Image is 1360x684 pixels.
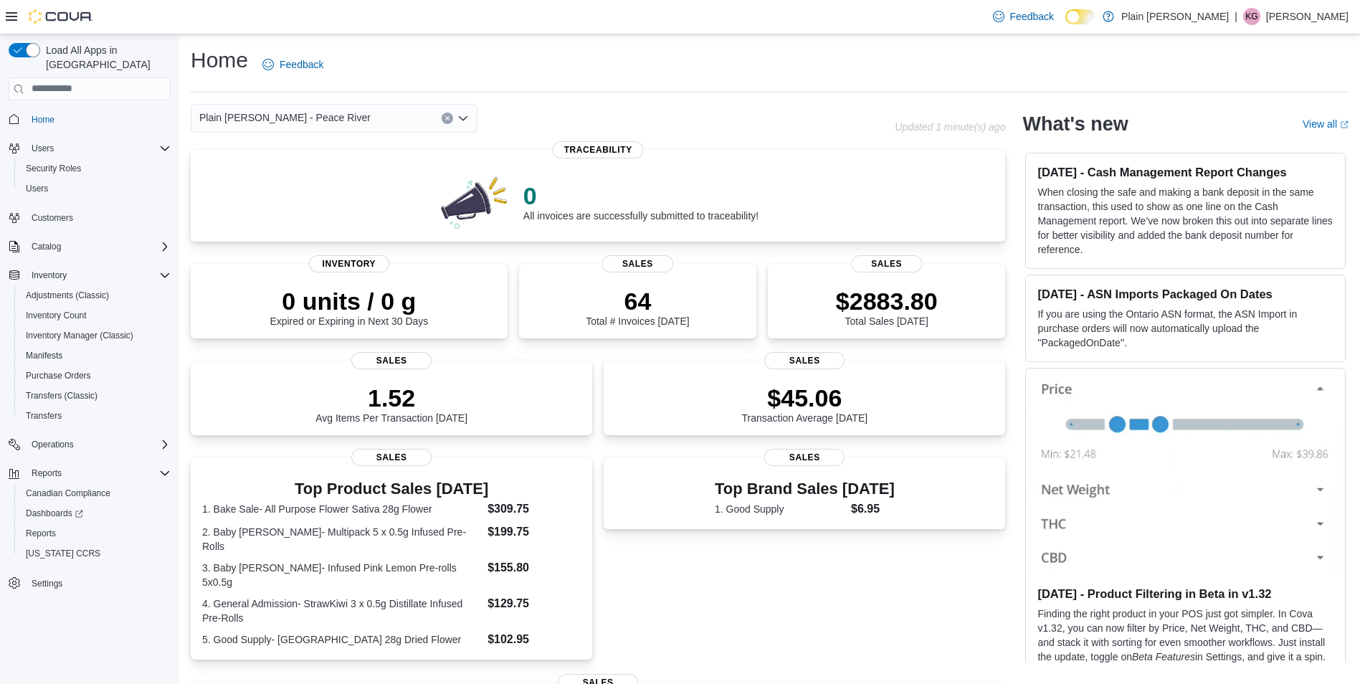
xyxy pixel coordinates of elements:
button: Users [3,138,176,158]
dt: 1. Bake Sale- All Purpose Flower Sativa 28g Flower [202,502,482,516]
p: 0 [523,181,759,210]
button: Transfers [14,406,176,426]
span: Inventory Count [20,307,171,324]
span: Transfers (Classic) [26,390,98,402]
button: Inventory Count [14,305,176,326]
span: Canadian Compliance [20,485,171,502]
span: Canadian Compliance [26,488,110,499]
button: Transfers (Classic) [14,386,176,406]
a: Users [20,180,54,197]
span: Users [20,180,171,197]
button: Users [26,140,60,157]
a: [US_STATE] CCRS [20,545,106,562]
dd: $129.75 [488,595,581,612]
span: Transfers (Classic) [20,387,171,404]
p: 1.52 [315,384,467,412]
span: Users [26,183,48,194]
span: Transfers [20,407,171,424]
a: Settings [26,575,68,592]
button: Home [3,109,176,130]
span: Manifests [20,347,171,364]
div: Total Sales [DATE] [836,287,938,327]
div: Expired or Expiring in Next 30 Days [270,287,428,327]
span: Inventory [26,267,171,284]
span: Sales [351,352,432,369]
span: Customers [32,212,73,224]
button: Reports [26,465,67,482]
button: Catalog [26,238,67,255]
a: View allExternal link [1303,118,1349,130]
p: 0 units / 0 g [270,287,428,315]
h3: [DATE] - ASN Imports Packaged On Dates [1037,287,1333,301]
span: Catalog [26,238,171,255]
span: Plain [PERSON_NAME] - Peace River [199,109,371,126]
dt: 2. Baby [PERSON_NAME]- Multipack 5 x 0.5g Infused Pre-Rolls [202,525,482,554]
a: Dashboards [14,503,176,523]
a: Transfers [20,407,67,424]
h3: [DATE] - Product Filtering in Beta in v1.32 [1037,586,1333,601]
p: [PERSON_NAME] [1266,8,1349,25]
span: Inventory Count [26,310,87,321]
span: Load All Apps in [GEOGRAPHIC_DATA] [40,43,171,72]
span: Home [32,114,54,125]
div: Total # Invoices [DATE] [586,287,689,327]
span: Feedback [280,57,323,72]
span: Sales [602,255,673,272]
a: Transfers (Classic) [20,387,103,404]
dd: $102.95 [488,631,581,648]
button: Purchase Orders [14,366,176,386]
img: 0 [437,173,512,230]
dd: $155.80 [488,559,581,576]
button: Adjustments (Classic) [14,285,176,305]
span: Catalog [32,241,61,252]
p: If you are using the Ontario ASN format, the ASN Import in purchase orders will now automatically... [1037,307,1333,350]
span: Home [26,110,171,128]
span: Purchase Orders [20,367,171,384]
h3: Top Brand Sales [DATE] [715,480,895,498]
span: Purchase Orders [26,370,91,381]
a: Reports [20,525,62,542]
span: [US_STATE] CCRS [26,548,100,559]
dd: $199.75 [488,523,581,541]
em: Beta Features [1132,651,1195,662]
span: Settings [32,578,62,589]
a: Manifests [20,347,68,364]
dd: $6.95 [851,500,895,518]
button: Canadian Compliance [14,483,176,503]
span: Reports [20,525,171,542]
div: Krista Granger [1243,8,1260,25]
a: Home [26,111,60,128]
span: Sales [764,352,845,369]
div: Transaction Average [DATE] [742,384,868,424]
span: Dark Mode [1065,24,1066,25]
h1: Home [191,46,248,75]
h3: [DATE] - Cash Management Report Changes [1037,165,1333,179]
p: 64 [586,287,689,315]
span: Sales [851,255,922,272]
button: Operations [26,436,80,453]
span: Security Roles [26,163,81,174]
a: Inventory Manager (Classic) [20,327,139,344]
span: Dashboards [26,508,83,519]
span: Inventory [309,255,389,272]
a: Customers [26,209,79,227]
p: Plain [PERSON_NAME] [1121,8,1229,25]
a: Feedback [257,50,329,79]
span: Adjustments (Classic) [20,287,171,304]
span: Reports [26,528,56,539]
p: When closing the safe and making a bank deposit in the same transaction, this used to show as one... [1037,185,1333,257]
button: Clear input [442,113,453,124]
div: Avg Items Per Transaction [DATE] [315,384,467,424]
span: Security Roles [20,160,171,177]
span: Operations [32,439,74,450]
a: Canadian Compliance [20,485,116,502]
svg: External link [1340,120,1349,129]
input: Dark Mode [1065,9,1095,24]
p: $2883.80 [836,287,938,315]
span: Reports [32,467,62,479]
span: Manifests [26,350,62,361]
button: Reports [3,463,176,483]
a: Purchase Orders [20,367,97,384]
p: Updated 1 minute(s) ago [895,121,1005,133]
a: Dashboards [20,505,89,522]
